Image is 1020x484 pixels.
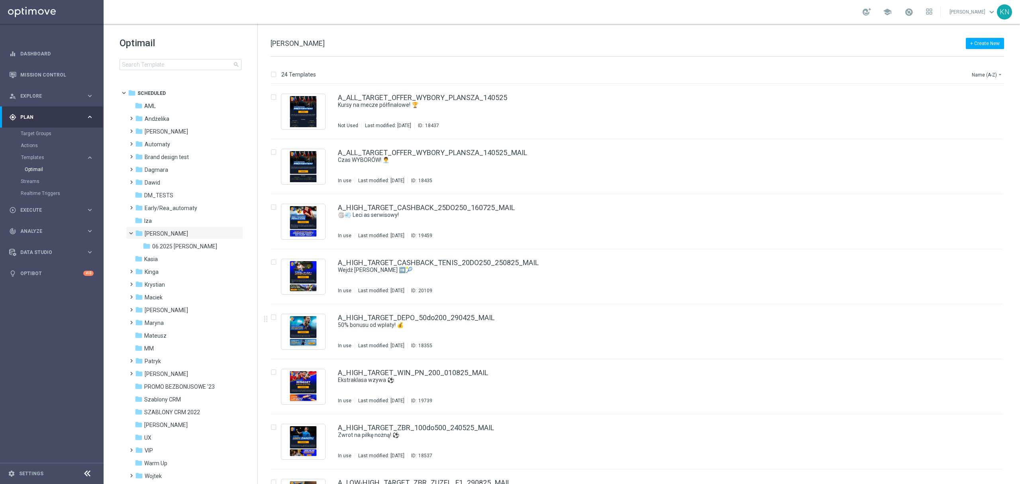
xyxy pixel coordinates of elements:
a: A_ALL_TARGET_OFFER_WYBORY_PLANSZA_140525_MAIL [338,149,527,156]
span: Dagmara [145,166,168,173]
i: folder [135,140,143,148]
a: Realtime Triggers [21,190,83,197]
i: play_circle_outline [9,207,16,214]
i: keyboard_arrow_right [86,227,94,235]
div: Press SPACE to select this row. [263,304,1018,359]
span: Tomek K. [144,421,188,429]
span: keyboard_arrow_down [987,8,996,16]
span: Maciek [145,294,163,301]
i: folder [135,216,143,224]
i: track_changes [9,228,16,235]
i: folder [135,165,143,173]
img: 19459.jpeg [283,206,323,237]
button: Name (A-Z)arrow_drop_down [971,70,1004,79]
i: folder [135,306,143,314]
div: +10 [83,271,94,276]
div: Czas WYBORÓW! 👨‍💼 [338,156,970,164]
div: Actions [21,140,103,151]
div: ID: [414,122,439,129]
i: folder [135,255,143,263]
a: A_ALL_TARGET_OFFER_WYBORY_PLANSZA_140525 [338,94,507,101]
i: arrow_drop_down [997,71,1003,78]
div: Streams [21,175,103,187]
span: Iza [144,217,152,224]
div: Kursy na mecze półfinałowe! 🏆 [338,101,970,109]
div: 18435 [418,177,432,184]
a: Ekstraklasa wzywa ⚽ [338,376,951,384]
span: Templates [21,155,78,160]
div: Last modified: [DATE] [355,177,408,184]
i: folder [135,204,143,212]
div: Analyze [9,228,86,235]
div: 18437 [425,122,439,129]
span: Patryk [145,358,161,365]
div: Press SPACE to select this row. [263,249,1018,304]
i: folder [135,344,143,352]
div: ID: [408,287,432,294]
a: Streams [21,178,83,185]
i: folder [135,191,143,199]
a: Kursy na mecze półfinałowe! 🏆 [338,101,951,109]
div: 🏐💨 Leci as serwisowy! [338,211,970,219]
span: Piotr G. [145,370,188,378]
div: Last modified: [DATE] [355,287,408,294]
i: folder [135,268,143,275]
a: [PERSON_NAME]keyboard_arrow_down [949,6,997,18]
div: 18355 [418,342,432,349]
img: 20109.jpeg [283,261,323,292]
span: MM [144,345,154,352]
button: + Create New [966,38,1004,49]
p: 24 Templates [281,71,316,78]
i: keyboard_arrow_right [86,154,94,161]
div: Press SPACE to select this row. [263,359,1018,414]
a: A_HIGH_TARGET_WIN_PN_200_010825_MAIL [338,369,488,376]
span: 06.2025 Kamil [152,243,217,250]
div: Target Groups [21,128,103,140]
button: Mission Control [9,72,94,78]
span: Automaty [145,141,170,148]
div: Press SPACE to select this row. [263,84,1018,139]
div: In use [338,397,351,404]
span: search [233,61,239,68]
i: folder [135,408,143,416]
a: A_HIGH_TARGET_CASHBACK_TENIS_20DO250_250825_MAIL [338,259,539,266]
span: Kamil N. [145,230,188,237]
div: Optimail [25,163,103,175]
div: KN [997,4,1012,20]
div: Templates [21,155,86,160]
i: lightbulb [9,270,16,277]
div: Plan [9,114,86,121]
i: gps_fixed [9,114,16,121]
i: folder [135,127,143,135]
a: Settings [19,471,43,476]
span: Scheduled [137,90,166,97]
span: Szablony CRM [144,396,181,403]
input: Search Template [120,59,241,70]
a: 🏐💨 Leci as serwisowy! [338,211,951,219]
div: ID: [408,397,432,404]
div: 50% bonusu od wpłaty! 💰 [338,321,970,329]
i: equalizer [9,50,16,57]
i: folder [135,153,143,161]
span: DM_TESTS [144,192,173,199]
div: Optibot [9,263,94,284]
span: Wojtek [145,472,162,480]
div: 19739 [418,397,432,404]
h1: Optimail [120,37,241,49]
i: folder [135,472,143,480]
div: 19459 [418,232,432,239]
i: folder [128,89,136,97]
span: [PERSON_NAME] [271,39,325,47]
div: Data Studio keyboard_arrow_right [9,249,94,256]
button: play_circle_outline Execute keyboard_arrow_right [9,207,94,213]
span: Krystian [145,281,165,288]
div: gps_fixed Plan keyboard_arrow_right [9,114,94,120]
span: Mateusz [144,332,167,339]
div: In use [338,453,351,459]
i: folder [135,459,143,467]
div: In use [338,342,351,349]
i: folder [135,395,143,403]
div: 20109 [418,287,432,294]
i: keyboard_arrow_right [86,92,94,100]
